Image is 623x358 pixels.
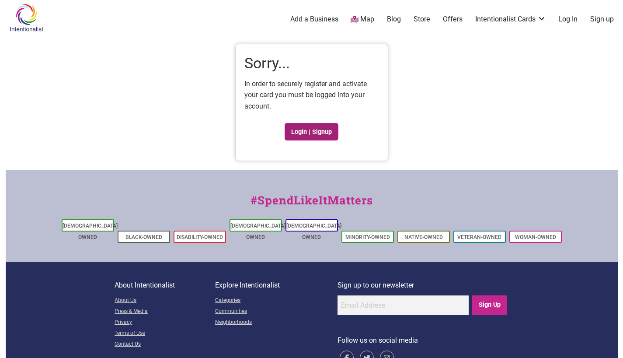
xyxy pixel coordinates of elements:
[215,280,338,291] p: Explore Intentionalist
[414,14,430,24] a: Store
[244,78,379,112] p: In order to securely register and activate your card you must be logged into your account.
[290,14,338,24] a: Add a Business
[115,306,215,317] a: Press & Media
[338,335,508,346] p: Follow us on social media
[115,339,215,350] a: Contact Us
[338,295,469,315] input: Email Address
[115,295,215,306] a: About Us
[115,317,215,328] a: Privacy
[285,123,339,140] a: Login | Signup
[472,295,507,315] input: Sign Up
[404,234,443,240] a: Native-Owned
[443,14,463,24] a: Offers
[515,234,556,240] a: Woman-Owned
[177,234,223,240] a: Disability-Owned
[558,14,578,24] a: Log In
[338,280,508,291] p: Sign up to our newsletter
[63,223,119,240] a: [DEMOGRAPHIC_DATA]-Owned
[115,280,215,291] p: About Intentionalist
[244,53,379,74] h1: Sorry...
[457,234,501,240] a: Veteran-Owned
[215,306,338,317] a: Communities
[115,328,215,339] a: Terms of Use
[351,14,374,25] a: Map
[6,4,47,32] img: Intentionalist
[215,317,338,328] a: Neighborhoods
[387,14,401,24] a: Blog
[286,223,343,240] a: [DEMOGRAPHIC_DATA]-Owned
[6,192,618,218] div: #SpendLikeItMatters
[125,234,162,240] a: Black-Owned
[590,14,614,24] a: Sign up
[345,234,390,240] a: Minority-Owned
[475,14,546,24] a: Intentionalist Cards
[215,295,338,306] a: Categories
[230,223,287,240] a: [DEMOGRAPHIC_DATA]-Owned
